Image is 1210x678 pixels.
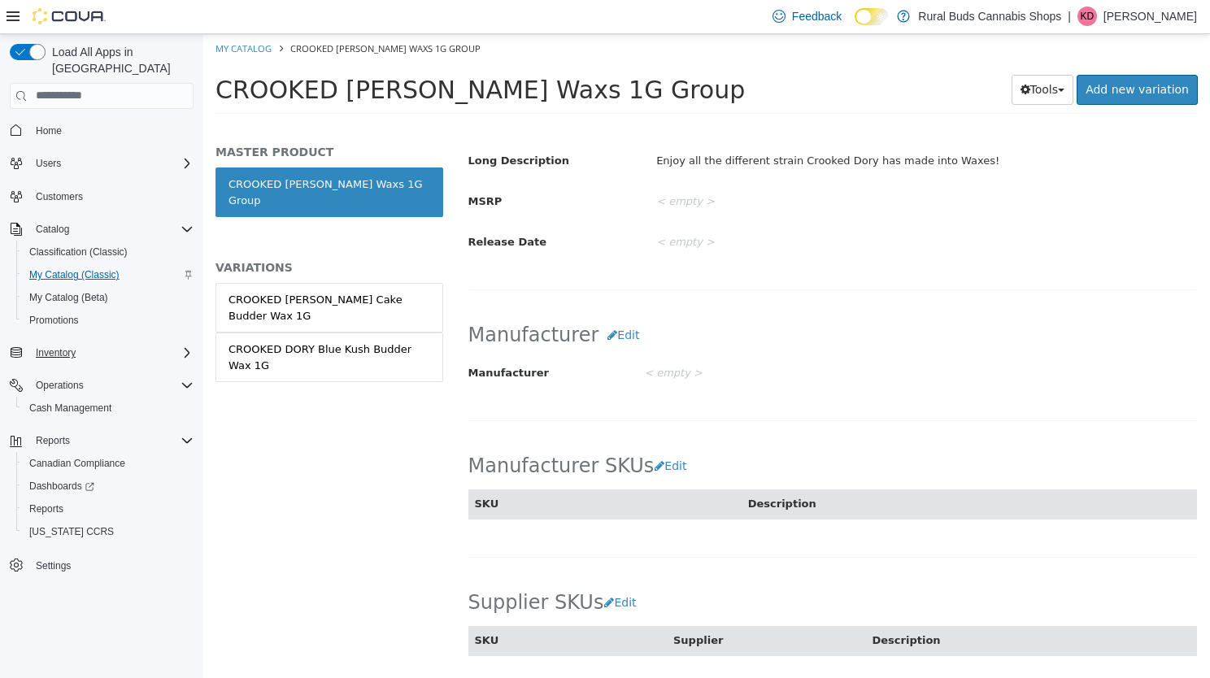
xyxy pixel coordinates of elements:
[23,398,118,418] a: Cash Management
[23,288,115,307] a: My Catalog (Beta)
[792,8,842,24] span: Feedback
[3,429,200,452] button: Reports
[16,309,200,332] button: Promotions
[29,121,68,141] a: Home
[272,600,296,612] span: SKU
[29,268,120,281] span: My Catalog (Classic)
[855,25,855,26] span: Dark Mode
[36,124,62,137] span: Home
[3,152,200,175] button: Users
[23,398,194,418] span: Cash Management
[23,476,194,496] span: Dashboards
[29,502,63,515] span: Reports
[29,556,77,576] a: Settings
[16,452,200,475] button: Canadian Compliance
[1081,7,1095,26] span: KD
[36,559,71,572] span: Settings
[3,185,200,208] button: Customers
[87,8,277,20] span: CROOKED [PERSON_NAME] Waxs 1G Group
[29,431,76,450] button: Reports
[808,41,871,71] button: Tools
[450,417,492,447] button: Edit
[29,376,194,395] span: Operations
[918,7,1061,26] p: Rural Buds Cannabis Shops
[33,8,106,24] img: Cova
[25,307,227,339] div: CROOKED DORY Blue Kush Budder Wax 1G
[265,286,995,316] h2: Manufacturer
[29,376,90,395] button: Operations
[29,291,108,304] span: My Catalog (Beta)
[23,522,120,541] a: [US_STATE] CCRS
[23,242,194,262] span: Classification (Classic)
[1103,7,1197,26] p: [PERSON_NAME]
[23,454,194,473] span: Canadian Compliance
[16,397,200,419] button: Cash Management
[265,417,493,447] h2: Manufacturer SKUs
[441,194,1006,223] div: < empty >
[23,499,70,519] a: Reports
[36,223,69,236] span: Catalog
[470,600,520,612] span: Supplier
[23,265,126,285] a: My Catalog (Classic)
[10,112,194,619] nav: Complex example
[23,311,194,330] span: Promotions
[36,346,76,359] span: Inventory
[23,311,85,330] a: Promotions
[29,343,194,363] span: Inventory
[23,454,132,473] a: Canadian Compliance
[23,522,194,541] span: Washington CCRS
[12,133,240,183] a: CROOKED [PERSON_NAME] Waxs 1G Group
[23,265,194,285] span: My Catalog (Classic)
[29,186,194,206] span: Customers
[669,600,738,612] span: Description
[29,219,76,239] button: Catalog
[25,258,227,289] div: CROOKED [PERSON_NAME] Cake Budder Wax 1G
[441,113,1006,141] div: Enjoy all the different strain Crooked Dory has made into Waxes!
[873,41,995,71] a: Add new variation
[16,498,200,520] button: Reports
[3,218,200,241] button: Catalog
[16,520,200,543] button: [US_STATE] CCRS
[400,554,442,584] button: Edit
[12,8,68,20] a: My Catalog
[3,119,200,142] button: Home
[265,202,344,214] span: Release Date
[29,457,125,470] span: Canadian Compliance
[23,242,134,262] a: Classification (Classic)
[29,431,194,450] span: Reports
[29,219,194,239] span: Catalog
[441,154,1006,182] div: < empty >
[3,341,200,364] button: Inventory
[29,343,82,363] button: Inventory
[12,226,240,241] h5: VARIATIONS
[16,241,200,263] button: Classification (Classic)
[395,286,445,316] button: Edit
[3,374,200,397] button: Operations
[23,499,194,519] span: Reports
[29,525,114,538] span: [US_STATE] CCRS
[29,554,194,575] span: Settings
[29,187,89,206] a: Customers
[265,554,442,584] h2: Supplier SKUs
[29,120,194,141] span: Home
[29,314,79,327] span: Promotions
[23,476,101,496] a: Dashboards
[29,154,194,173] span: Users
[12,41,542,70] span: CROOKED [PERSON_NAME] Waxs 1G Group
[12,111,240,125] h5: MASTER PRODUCT
[272,463,296,476] span: SKU
[29,246,128,259] span: Classification (Classic)
[265,161,299,173] span: MSRP
[16,263,200,286] button: My Catalog (Classic)
[46,44,194,76] span: Load All Apps in [GEOGRAPHIC_DATA]
[3,553,200,576] button: Settings
[29,402,111,415] span: Cash Management
[545,463,613,476] span: Description
[29,154,67,173] button: Users
[36,379,84,392] span: Operations
[36,434,70,447] span: Reports
[1068,7,1071,26] p: |
[441,325,1006,354] div: < empty >
[16,475,200,498] a: Dashboards
[36,157,61,170] span: Users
